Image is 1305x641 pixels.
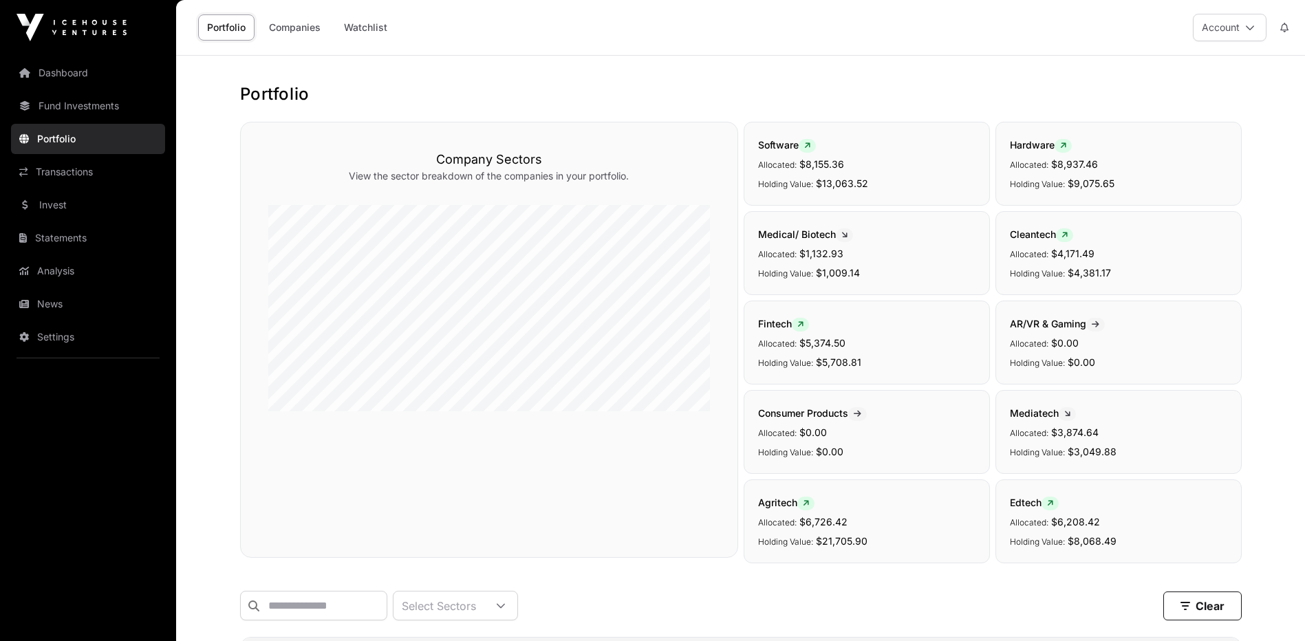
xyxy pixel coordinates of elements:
span: Holding Value: [1010,268,1065,279]
a: Transactions [11,157,165,187]
span: Agritech [758,497,815,508]
span: Consumer Products [758,407,867,419]
span: Medical/ Biotech [758,228,853,240]
span: Allocated: [758,428,797,438]
span: Allocated: [758,338,797,349]
span: Holding Value: [758,536,813,547]
span: Allocated: [1010,428,1048,438]
button: Account [1193,14,1266,41]
span: Allocated: [1010,249,1048,259]
span: Holding Value: [1010,536,1065,547]
span: Allocated: [758,249,797,259]
button: Clear [1163,591,1242,620]
span: Holding Value: [758,358,813,368]
span: $1,009.14 [816,267,860,279]
span: $3,874.64 [1051,426,1099,438]
span: Fintech [758,318,809,329]
span: Allocated: [758,160,797,170]
span: Mediatech [1010,407,1076,419]
a: Watchlist [335,14,396,41]
span: $0.00 [1068,356,1095,368]
span: $13,063.52 [816,177,868,189]
h3: Company Sectors [268,150,710,169]
span: Holding Value: [758,268,813,279]
span: Hardware [1010,139,1072,151]
span: $6,208.42 [1051,516,1100,528]
span: $1,132.93 [799,248,843,259]
a: Settings [11,322,165,352]
img: Icehouse Ventures Logo [17,14,127,41]
span: $5,374.50 [799,337,845,349]
span: $0.00 [816,446,843,457]
span: $8,155.36 [799,158,844,170]
a: News [11,289,165,319]
div: Select Sectors [393,591,484,620]
span: $8,068.49 [1068,535,1117,547]
span: Holding Value: [1010,358,1065,368]
h1: Portfolio [240,83,1242,105]
span: Cleantech [1010,228,1073,240]
span: Holding Value: [1010,447,1065,457]
a: Statements [11,223,165,253]
span: $0.00 [799,426,827,438]
span: Allocated: [1010,338,1048,349]
span: Allocated: [1010,160,1048,170]
span: AR/VR & Gaming [1010,318,1105,329]
a: Fund Investments [11,91,165,121]
span: $3,049.88 [1068,446,1117,457]
span: Allocated: [758,517,797,528]
a: Portfolio [198,14,255,41]
span: $4,381.17 [1068,267,1111,279]
span: $8,937.46 [1051,158,1098,170]
a: Portfolio [11,124,165,154]
a: Analysis [11,256,165,286]
span: Holding Value: [1010,179,1065,189]
span: $4,171.49 [1051,248,1094,259]
span: Edtech [1010,497,1059,508]
iframe: Chat Widget [1236,575,1305,641]
a: Companies [260,14,330,41]
span: Software [758,139,816,151]
a: Invest [11,190,165,220]
p: View the sector breakdown of the companies in your portfolio. [268,169,710,183]
span: $0.00 [1051,337,1079,349]
span: $21,705.90 [816,535,867,547]
a: Dashboard [11,58,165,88]
span: Allocated: [1010,517,1048,528]
span: Holding Value: [758,447,813,457]
span: $6,726.42 [799,516,848,528]
span: Holding Value: [758,179,813,189]
span: $9,075.65 [1068,177,1114,189]
span: $5,708.81 [816,356,861,368]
